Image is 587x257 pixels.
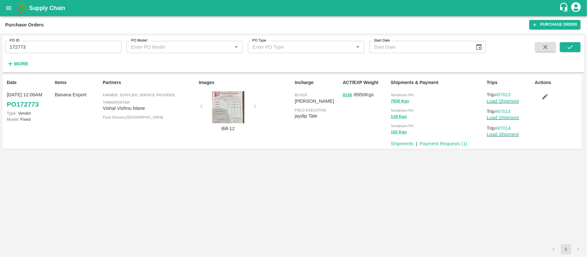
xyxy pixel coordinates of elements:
button: 8150 [343,91,352,99]
span: Tembhurni PH [391,124,414,128]
p: Vishal Vishnu Mane [103,105,196,112]
div: customer-support [559,2,570,14]
img: logo [16,2,29,14]
a: Payment Requests (1) [420,141,467,146]
p: Partners [103,79,196,86]
p: Fixed [7,116,52,122]
a: Shipments [391,141,413,146]
button: 118 Kgs [391,113,407,120]
label: PO Model [131,38,147,43]
input: Enter PO Model [129,43,222,51]
span: Model: [7,117,19,122]
p: Vendor [7,110,52,116]
p: Trip [487,91,532,98]
p: Shipments & Payment [391,79,484,86]
div: account of current user [570,1,582,15]
button: open drawer [1,1,16,15]
input: Enter PO Type [250,43,343,51]
p: jaydip Tale [295,112,340,119]
a: Purchase Order [529,20,581,29]
p: Trips [487,79,532,86]
span: field executive [295,108,326,112]
a: Load Shipment [487,99,519,104]
p: Images [199,79,292,86]
span: buyer [295,93,307,97]
label: PO ID [10,38,19,43]
p: Trip [487,108,532,115]
p: Banana Export [55,91,100,98]
button: 7930 Kgs [391,98,409,105]
div: Purchase Orders [5,21,44,29]
input: Start Date [369,41,470,53]
span: Type: [7,111,17,116]
p: [PERSON_NAME] [295,98,340,105]
a: Load Shipment [487,132,519,137]
label: Start Date [374,38,390,43]
span: Tembhurni PH [391,109,414,112]
div: | [413,138,417,147]
a: Load Shipment [487,115,519,120]
a: #87014 [495,126,511,131]
span: Farmer, Supplier, Service Provider, Transporter [103,93,176,104]
input: Enter PO ID [5,41,122,53]
span: Pune Division , [GEOGRAPHIC_DATA] [103,115,163,119]
button: 102 Kgs [391,128,407,136]
p: Bill-12 [204,125,252,132]
button: page 1 [561,244,571,254]
p: Trip [487,125,532,132]
a: Supply Chain [29,4,559,13]
p: ACT/EXP Weight [343,79,388,86]
p: Incharge [295,79,340,86]
button: Choose date [473,41,485,53]
a: PO172773 [7,99,39,110]
p: [DATE] 12:00AM [7,91,52,98]
b: Supply Chain [29,5,65,11]
p: / 8950 Kgs [343,91,388,99]
button: Open [232,43,240,51]
strong: More [14,61,28,66]
p: Actions [535,79,580,86]
button: Open [354,43,362,51]
p: Items [55,79,100,86]
span: Tembhurni PH [391,93,414,97]
button: More [5,58,30,69]
label: PO Type [252,38,266,43]
nav: pagination navigation [548,244,584,254]
a: #87013 [495,92,511,97]
p: Date [7,79,52,86]
a: #87014 [495,109,511,114]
